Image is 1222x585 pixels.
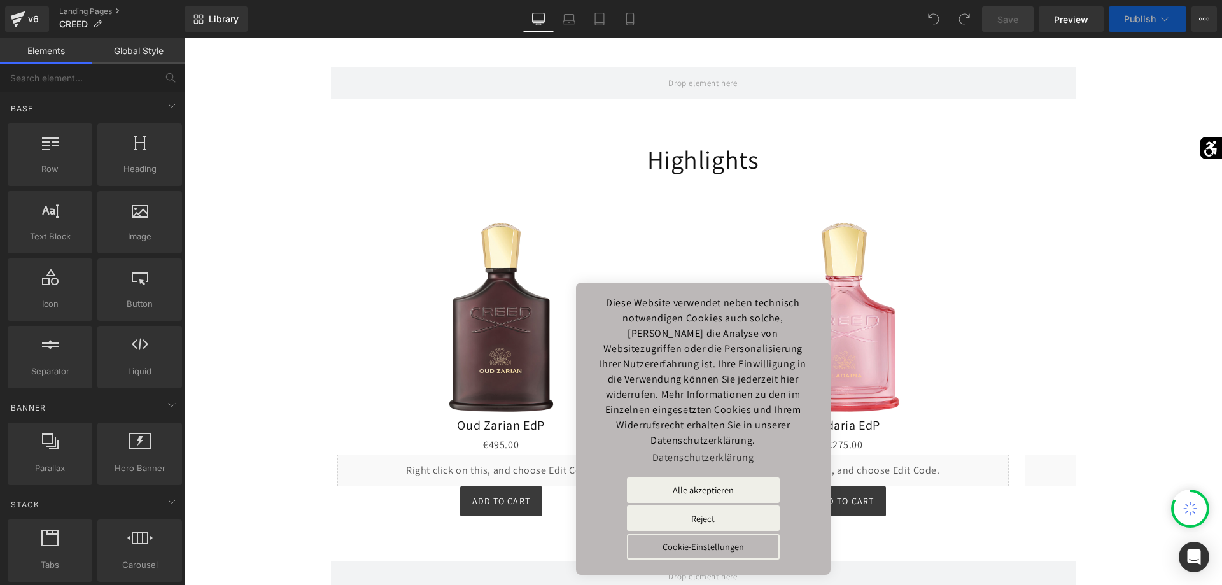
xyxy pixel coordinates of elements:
span: Stack [10,498,41,511]
span: €495.00 [299,398,335,416]
button: More [1191,6,1217,32]
div: cookie bar [392,244,647,537]
span: Button [101,297,178,311]
span: Separator [11,365,88,378]
a: Preview [1039,6,1104,32]
iframe: To enrich screen reader interactions, please activate Accessibility in Grammarly extension settings [184,38,1222,585]
span: Parallax [11,462,88,475]
button: Add To Cart [276,448,358,478]
span: Library [209,13,239,25]
button: Reject [443,467,596,493]
span: Save [997,13,1018,26]
a: Landing Pages [59,6,185,17]
span: Text Block [11,230,88,243]
button: Add To Cart [620,448,702,478]
a: v6 [5,6,49,32]
span: Base [10,102,34,115]
img: Eladaria EdP [563,181,759,377]
span: Liquid [101,365,178,378]
a: Desktop [523,6,554,32]
div: v6 [25,11,41,27]
span: Tabs [11,558,88,572]
span: Publish [1124,14,1156,24]
span: CREED [59,19,88,29]
button: Cookie-Einstellungen [443,496,596,521]
span: Banner [10,402,47,414]
a: Tablet [584,6,615,32]
span: Icon [11,297,88,311]
img: Oud Zarian EdP [219,181,416,377]
span: Diese Website verwendet neben technisch notwendigen Cookies auch solche, [PERSON_NAME] die Analys... [416,258,622,409]
button: Alle akzeptieren [443,439,596,465]
a: Mobile [615,6,645,32]
a: Global Style [92,38,185,64]
span: Carousel [101,558,178,572]
span: Heading [101,162,178,176]
button: Undo [921,6,946,32]
span: Image [101,230,178,243]
span: Row [11,162,88,176]
a: Oud Zarian EdP [273,379,360,395]
a: Laptop [554,6,584,32]
div: Open Intercom Messenger [1179,542,1209,572]
button: Redo [952,6,977,32]
span: Hero Banner [101,462,178,475]
h1: Highlights [157,106,882,136]
a: Eladaria EdP [626,379,696,395]
span: Preview [1054,13,1088,26]
a: New Library [185,6,248,32]
a: Datenschutzerklärung (opens in a new tab) [466,410,572,429]
span: €275.00 [643,398,678,416]
button: Publish [1109,6,1186,32]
